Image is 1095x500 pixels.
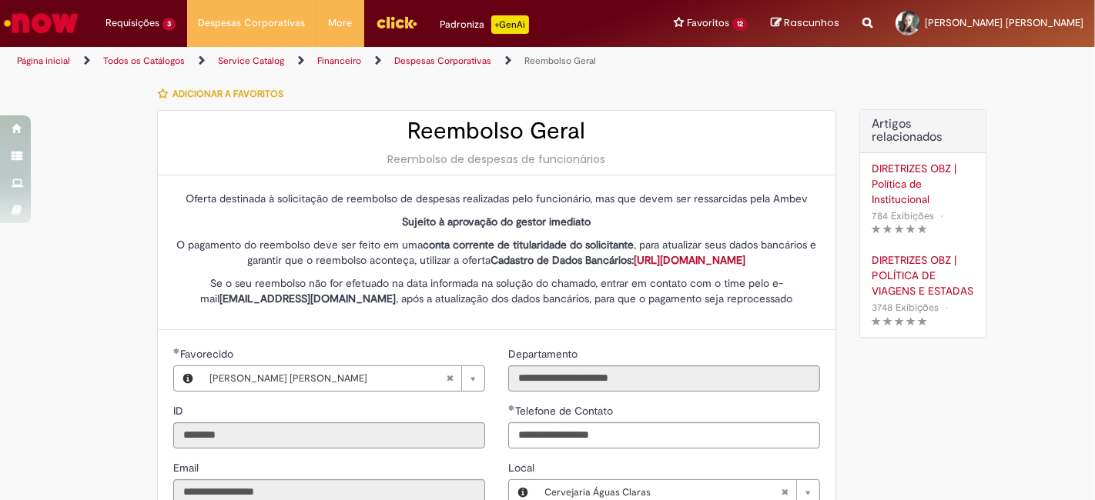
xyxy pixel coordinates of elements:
[173,461,202,475] span: Somente leitura - Email
[784,15,839,30] span: Rascunhos
[508,365,820,392] input: Departamento
[209,366,446,391] span: [PERSON_NAME] [PERSON_NAME]
[942,297,951,318] span: •
[173,404,186,418] span: Somente leitura - ID
[872,301,939,314] span: 3748 Exibições
[2,8,81,38] img: ServiceNow
[173,118,820,144] h2: Reembolso Geral
[491,253,745,267] strong: Cadastro de Dados Bancários:
[317,55,361,67] a: Financeiro
[925,16,1083,29] span: [PERSON_NAME] [PERSON_NAME]
[218,55,284,67] a: Service Catalog
[202,366,484,391] a: [PERSON_NAME] [PERSON_NAME]Limpar campo Favorecido
[174,366,202,391] button: Favorecido, Visualizar este registro Thais Oliveira Teixeira Barros
[17,55,70,67] a: Página inicial
[872,209,934,222] span: 784 Exibições
[103,55,185,67] a: Todos os Catálogos
[180,347,236,361] span: Necessários - Favorecido
[508,346,581,362] label: Somente leitura - Departamento
[524,55,596,67] a: Reembolso Geral
[162,18,176,31] span: 3
[872,252,974,298] a: DIRETRIZES OBZ | POLÍTICA DE VIAGENS E ESTADAS
[376,11,417,34] img: click_logo_yellow_360x200.png
[199,15,306,31] span: Despesas Corporativas
[157,78,292,110] button: Adicionar a Favoritos
[329,15,353,31] span: More
[508,422,820,448] input: Telefone de Contato
[872,161,974,207] a: DIRETRIZES OBZ | Política de Institucional
[173,152,820,167] div: Reembolso de despesas de funcionários
[438,366,461,391] abbr: Limpar campo Favorecido
[771,16,839,31] a: Rascunhos
[172,88,283,100] span: Adicionar a Favoritos
[508,405,515,411] span: Obrigatório Preenchido
[173,403,186,418] label: Somente leitura - ID
[12,47,718,75] ul: Trilhas de página
[219,292,396,305] strong: [EMAIL_ADDRESS][DOMAIN_NAME]
[173,275,820,306] p: Se o seu reembolso não for efetuado na data informada na solução do chamado, entrar em contato co...
[491,15,529,34] p: +GenAi
[732,18,748,31] span: 12
[423,238,634,252] strong: conta corrente de titularidade do solicitante
[173,460,202,475] label: Somente leitura - Email
[440,15,529,34] div: Padroniza
[634,253,745,267] a: [URL][DOMAIN_NAME]
[937,205,946,226] span: •
[508,461,537,475] span: Local
[394,55,491,67] a: Despesas Corporativas
[173,191,820,206] p: Oferta destinada à solicitação de reembolso de despesas realizadas pelo funcionário, mas que deve...
[515,404,616,418] span: Telefone de Contato
[105,15,159,31] span: Requisições
[173,422,485,448] input: ID
[508,347,581,361] span: Somente leitura - Departamento
[687,15,729,31] span: Favoritos
[872,118,974,145] h3: Artigos relacionados
[173,348,180,354] span: Obrigatório Preenchido
[173,237,820,268] p: O pagamento do reembolso deve ser feito em uma , para atualizar seus dados bancários e garantir q...
[402,215,591,228] strong: Sujeito à aprovação do gestor imediato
